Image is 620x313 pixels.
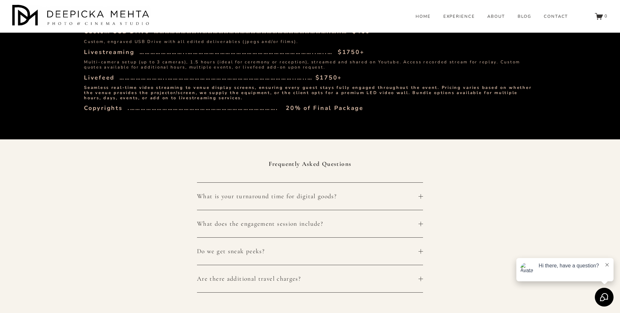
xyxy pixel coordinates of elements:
a: EXPERIENCE [443,14,475,20]
button: What is your turnaround time for digital goods? [197,183,423,210]
button: What does the engagement session include? [197,210,423,237]
a: CONTACT [544,14,568,20]
p: Multi-camera setup (up to 3 cameras), 1.5 hours (ideal for ceremony or reception), streamed and s... [84,60,536,70]
a: 0 items in cart [595,12,608,20]
span: 0 [604,13,608,19]
span: Are there additional travel charges? [197,275,418,283]
span: Do we get sneak peeks? [197,247,418,255]
button: Do we get sneak peeks? [197,238,423,265]
strong: Livefeed ……………………..……………………………………………………………..…..… $1750+ [84,74,342,81]
p: Custom, engraved USB Drive with all edited deliverables (jpegs and/or films). [84,39,536,45]
a: ABOUT [487,14,505,20]
span: What does the engagement session include? [197,220,418,228]
span: BLOG [518,14,532,19]
strong: Livestreaming ……………………..……………………………………………………………..…..… $1750+ [84,48,364,56]
strong: Frequently Asked Questions [269,160,352,168]
strong: Copyrights .………………………………………………………………………. 20% of Final Package [84,104,364,112]
a: HOME [416,14,431,20]
strong: Seamless real-time video streaming to venue display screens, ensuring every guest stays fully eng... [84,85,534,101]
span: What is your turnaround time for digital goods? [197,192,418,200]
img: Austin Wedding Photographer - Deepicka Mehta Photography &amp; Cinematography [12,5,151,27]
a: folder dropdown [518,14,532,20]
button: Are there additional travel charges? [197,265,423,292]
